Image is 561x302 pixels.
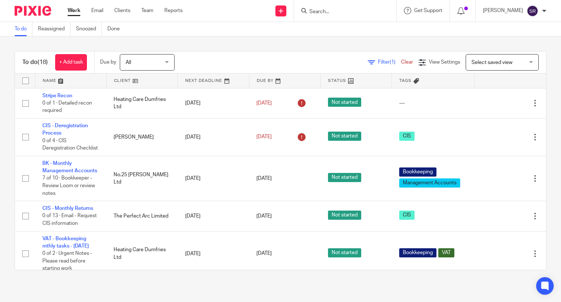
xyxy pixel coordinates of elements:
td: Heating Care Dumfries Ltd [106,231,178,276]
span: Tags [399,79,412,83]
span: Not started [328,98,361,107]
td: [DATE] [178,201,249,231]
span: 7 of 10 · Bookkeeper - Review Loom or review notes [42,176,95,196]
span: (18) [38,59,48,65]
span: Filter [378,60,401,65]
a: BK - Monthly Management Accounts [42,161,97,173]
span: View Settings [429,60,460,65]
span: 0 of 1 · Detailed recon required [42,101,92,113]
td: [DATE] [178,231,249,276]
span: All [126,60,131,65]
span: (1) [390,60,396,65]
a: Clients [114,7,130,14]
a: Clear [401,60,413,65]
span: Not started [328,173,361,182]
span: Management Accounts [399,178,460,188]
img: svg%3E [527,5,538,17]
span: [DATE] [256,101,272,106]
span: Bookkeeping [399,248,436,257]
span: Not started [328,132,361,141]
span: 0 of 4 · CIS Deregistration Checklist [42,138,98,151]
span: [DATE] [256,214,272,219]
td: No.25 [PERSON_NAME] Ltd [106,156,178,201]
td: [DATE] [178,156,249,201]
span: [DATE] [256,176,272,181]
td: Heating Care Dumfries Ltd [106,88,178,118]
td: [PERSON_NAME] [106,118,178,156]
span: [DATE] [256,251,272,256]
h1: To do [22,58,48,66]
a: VAT - Bookkeeping mthly tasks - [DATE] [42,236,89,249]
span: [DATE] [256,135,272,140]
a: CIS - Monthly Returns [42,206,93,211]
a: Email [91,7,103,14]
img: Pixie [15,6,51,16]
a: Reassigned [38,22,70,36]
span: Get Support [414,8,442,13]
span: Not started [328,211,361,220]
a: To do [15,22,33,36]
input: Search [309,9,374,15]
a: + Add task [55,54,87,71]
span: VAT [438,248,454,257]
span: Select saved view [472,60,512,65]
a: Snoozed [76,22,102,36]
td: The Perfect Arc Limited [106,201,178,231]
div: --- [399,99,467,107]
span: CIS [399,132,415,141]
a: Done [107,22,125,36]
a: CIS - Deregistration Process [42,123,88,136]
a: Team [141,7,153,14]
td: [DATE] [178,88,249,118]
a: Reports [164,7,183,14]
p: Due by [100,58,116,66]
span: Not started [328,248,361,257]
span: Bookkeeping [399,167,436,177]
span: 0 of 2 · Urgent Notes - Please read before starting work [42,251,92,271]
td: [DATE] [178,118,249,156]
a: Work [68,7,80,14]
span: CIS [399,211,415,220]
span: 0 of 13 · Email - Request CIS information [42,214,97,226]
p: [PERSON_NAME] [483,7,523,14]
a: Stripe Recon [42,93,72,98]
